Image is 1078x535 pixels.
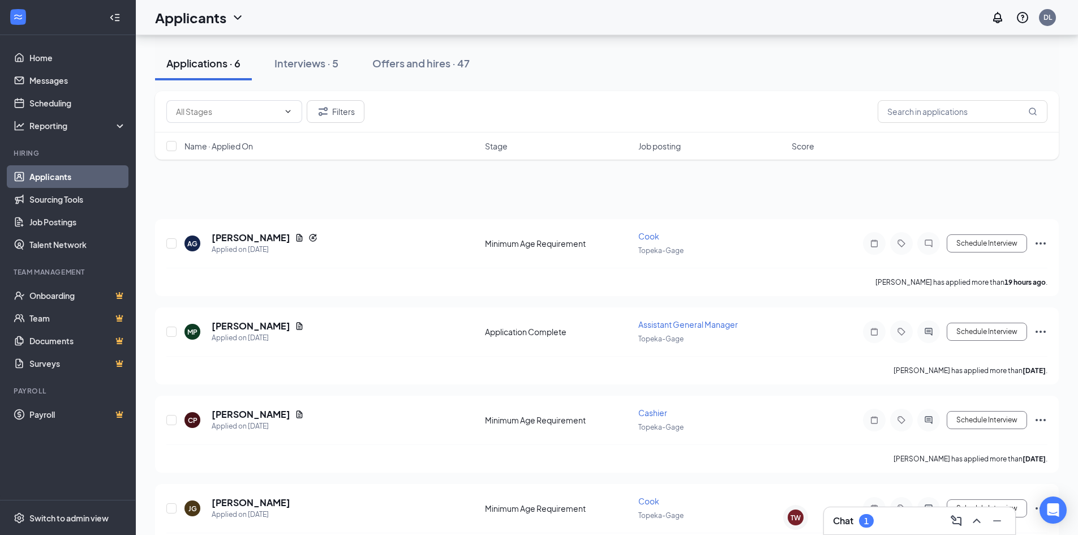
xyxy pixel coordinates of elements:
svg: Ellipses [1034,413,1047,427]
div: Applied on [DATE] [212,244,317,255]
div: Applied on [DATE] [212,421,304,432]
div: Applied on [DATE] [212,509,290,520]
button: ComposeMessage [947,512,965,530]
h5: [PERSON_NAME] [212,408,290,421]
svg: ChatInactive [922,239,935,248]
div: Hiring [14,148,124,158]
h5: [PERSON_NAME] [212,232,290,244]
div: Interviews · 5 [274,56,338,70]
p: [PERSON_NAME] has applied more than . [894,366,1047,375]
svg: QuestionInfo [1016,11,1029,24]
svg: ActiveChat [922,416,935,425]
button: Minimize [988,512,1006,530]
span: Name · Applied On [184,140,253,152]
b: [DATE] [1023,455,1046,463]
p: [PERSON_NAME] has applied more than . [894,454,1047,464]
svg: Reapply [308,233,317,242]
svg: ChevronDown [284,107,293,116]
svg: Tag [895,416,908,425]
svg: ChevronDown [231,11,244,24]
div: MP [187,327,197,337]
button: Schedule Interview [947,323,1027,341]
svg: Ellipses [1034,237,1047,250]
h3: Chat [833,515,853,527]
svg: Note [867,504,881,513]
div: Minimum Age Requirement [485,414,632,426]
div: Switch to admin view [29,512,109,524]
svg: Tag [895,504,908,513]
div: AG [187,239,197,249]
span: Score [792,140,814,152]
button: Schedule Interview [947,411,1027,429]
div: Team Management [14,267,124,277]
svg: Minimize [990,514,1004,528]
svg: Note [867,416,881,425]
svg: Note [867,239,881,248]
input: Search in applications [878,100,1047,123]
a: PayrollCrown [29,403,126,426]
a: Applicants [29,165,126,188]
div: Payroll [14,386,124,396]
svg: WorkstreamLogo [12,11,24,23]
input: All Stages [176,105,279,118]
h5: [PERSON_NAME] [212,320,290,332]
span: Cashier [638,408,667,418]
a: TeamCrown [29,307,126,329]
span: Topeka-Gage [638,423,684,431]
svg: Ellipses [1034,502,1047,515]
svg: Document [295,233,304,242]
a: Job Postings [29,211,126,233]
button: ChevronUp [968,512,986,530]
svg: Collapse [109,12,121,23]
div: Open Intercom Messenger [1040,497,1067,524]
button: Filter Filters [307,100,364,123]
div: Applications · 6 [166,56,240,70]
div: Applied on [DATE] [212,332,304,344]
svg: Settings [14,512,25,524]
svg: MagnifyingGlass [1028,107,1037,116]
svg: Note [867,327,881,336]
span: Topeka-Gage [638,511,684,520]
svg: Document [295,410,304,419]
div: Reporting [29,120,127,131]
a: Talent Network [29,233,126,256]
span: Job posting [638,140,681,152]
span: Cook [638,231,659,241]
svg: ComposeMessage [950,514,963,528]
svg: ActiveChat [922,504,935,513]
a: Sourcing Tools [29,188,126,211]
span: Assistant General Manager [638,319,738,329]
button: Schedule Interview [947,234,1027,252]
a: DocumentsCrown [29,329,126,352]
svg: Notifications [991,11,1004,24]
div: CP [188,416,197,425]
svg: Tag [895,327,908,336]
svg: Filter [316,105,330,118]
svg: Tag [895,239,908,248]
b: [DATE] [1023,366,1046,375]
svg: ChevronUp [970,514,983,528]
a: Messages [29,69,126,92]
a: Scheduling [29,92,126,114]
span: Topeka-Gage [638,335,684,343]
div: Minimum Age Requirement [485,238,632,249]
a: Home [29,46,126,69]
a: OnboardingCrown [29,284,126,307]
button: Schedule Interview [947,499,1027,517]
div: DL [1043,12,1052,22]
div: Minimum Age Requirement [485,503,632,514]
svg: Ellipses [1034,325,1047,339]
svg: Document [295,322,304,331]
div: Offers and hires · 47 [372,56,470,70]
div: TW [791,513,801,523]
h1: Applicants [155,8,226,27]
span: Topeka-Gage [638,246,684,255]
div: JG [188,504,197,513]
h5: [PERSON_NAME] [212,497,290,509]
span: Stage [485,140,508,152]
svg: Analysis [14,120,25,131]
svg: ActiveChat [922,327,935,336]
p: [PERSON_NAME] has applied more than . [875,277,1047,287]
b: 19 hours ago [1004,278,1046,286]
div: 1 [864,516,869,526]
